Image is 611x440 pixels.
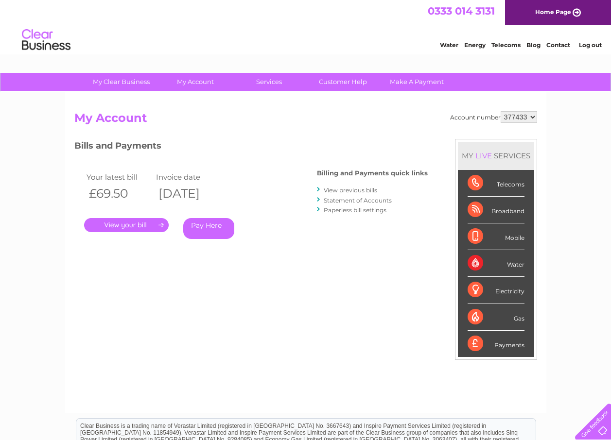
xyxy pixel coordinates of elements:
div: Water [468,250,524,277]
a: Log out [579,41,602,49]
div: Telecoms [468,170,524,197]
a: . [84,218,169,232]
a: Customer Help [303,73,383,91]
div: Account number [450,111,537,123]
a: Pay Here [183,218,234,239]
a: Water [440,41,458,49]
div: Clear Business is a trading name of Verastar Limited (registered in [GEOGRAPHIC_DATA] No. 3667643... [76,5,536,47]
td: Invoice date [154,170,224,184]
h2: My Account [74,111,537,130]
a: Services [229,73,309,91]
div: MY SERVICES [458,142,534,169]
a: 0333 014 3131 [428,5,495,17]
a: My Clear Business [81,73,161,91]
td: Your latest bill [84,170,154,184]
div: Broadband [468,197,524,223]
a: View previous bills [324,186,377,194]
a: Make A Payment [377,73,457,91]
h3: Bills and Payments [74,139,428,156]
a: Blog [526,41,541,49]
a: Paperless bill settings [324,206,386,214]
th: £69.50 [84,184,154,203]
a: My Account [155,73,235,91]
div: LIVE [473,151,494,160]
a: Telecoms [491,41,521,49]
a: Energy [464,41,486,49]
img: logo.png [21,25,71,55]
a: Contact [546,41,570,49]
th: [DATE] [154,184,224,203]
div: Mobile [468,223,524,250]
div: Gas [468,304,524,331]
div: Electricity [468,277,524,304]
div: Payments [468,331,524,357]
h4: Billing and Payments quick links [317,169,428,177]
a: Statement of Accounts [324,197,392,204]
